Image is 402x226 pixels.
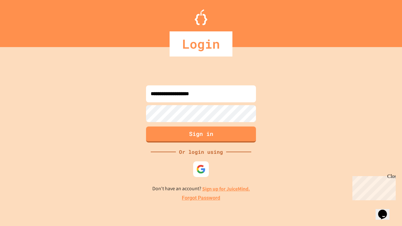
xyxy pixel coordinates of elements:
div: Login [170,31,232,56]
a: Forgot Password [182,194,220,202]
iframe: chat widget [376,201,396,220]
button: Sign in [146,126,256,143]
a: Sign up for JuiceMind. [202,186,250,192]
iframe: chat widget [350,174,396,200]
div: Chat with us now!Close [3,3,43,40]
p: Don't have an account? [152,185,250,193]
div: Or login using [176,148,226,156]
img: Logo.svg [195,9,207,25]
img: google-icon.svg [196,164,206,174]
